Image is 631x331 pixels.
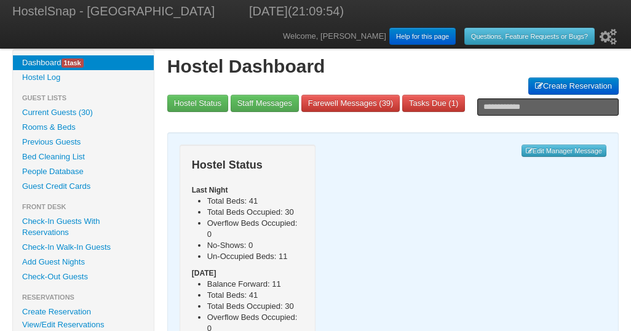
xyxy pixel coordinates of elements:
[64,59,68,66] span: 1
[13,164,154,179] a: People Database
[13,214,154,240] a: Check-In Guests With Reservations
[13,199,154,214] li: Front Desk
[167,55,619,78] h1: Hostel Dashboard
[528,78,619,95] a: Create Reservation
[207,290,304,301] li: Total Beds: 41
[451,98,456,108] span: 1
[522,145,606,157] a: Edit Manager Message
[207,218,304,240] li: Overflow Beds Occupied: 0
[231,95,299,112] a: Staff Messages
[192,268,304,279] h5: [DATE]
[402,95,465,112] a: Tasks Due (1)
[389,28,456,45] a: Help for this page
[13,105,154,120] a: Current Guests (30)
[13,269,154,284] a: Check-Out Guests
[13,120,154,135] a: Rooms & Beds
[600,29,617,45] i: Setup Wizard
[207,207,304,218] li: Total Beds Occupied: 30
[13,255,154,269] a: Add Guest Nights
[288,4,344,18] span: (21:09:54)
[207,251,304,262] li: Un-Occupied Beds: 11
[13,240,154,255] a: Check-In Walk-In Guests
[13,135,154,150] a: Previous Guests
[464,28,595,45] a: Questions, Feature Requests or Bugs?
[13,305,154,319] a: Create Reservation
[207,240,304,251] li: No-Shows: 0
[207,279,304,290] li: Balance Forward: 11
[13,150,154,164] a: Bed Cleaning List
[207,301,304,312] li: Total Beds Occupied: 30
[13,90,154,105] li: Guest Lists
[207,196,304,207] li: Total Beds: 41
[283,25,619,49] div: Welcome, [PERSON_NAME]
[301,95,400,112] a: Farewell Messages (39)
[192,157,304,173] h3: Hostel Status
[13,179,154,194] a: Guest Credit Cards
[13,70,154,85] a: Hostel Log
[382,98,391,108] span: 39
[167,95,228,112] a: Hostel Status
[13,318,113,331] a: View/Edit Reservations
[13,290,154,305] li: Reservations
[13,55,154,70] a: Dashboard1task
[62,58,84,68] span: task
[192,185,304,196] h5: Last Night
